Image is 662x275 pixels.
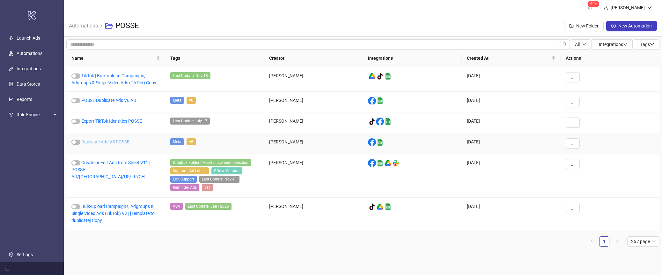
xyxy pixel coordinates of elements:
[647,5,652,10] span: down
[462,198,561,229] div: [DATE]
[170,159,251,166] span: Dropbox Folder / Asset placement detection
[571,99,575,104] span: ...
[71,160,150,179] a: Create or Edit Ads from Sheet V11 | POSSE - AU/[GEOGRAPHIC_DATA]/US/FR/CH
[17,66,41,71] a: Integrations
[105,22,113,30] span: folder-open
[68,22,99,29] a: Automations
[566,203,580,213] button: ...
[611,24,616,28] span: plus-circle
[363,50,462,67] th: Integrations
[633,39,659,50] button: Tagsdown
[170,184,199,191] span: Reminder Ads
[608,4,647,11] div: [PERSON_NAME]
[575,42,580,47] span: All
[17,97,32,102] a: Reports
[264,198,363,229] div: [PERSON_NAME]
[591,39,633,50] button: Integrationsdown
[586,236,597,247] li: Previous Page
[17,81,40,87] a: Data Stores
[170,176,197,183] span: Edit Support
[17,108,52,121] span: Rule Engine
[202,184,213,191] span: v11
[71,55,155,62] span: Name
[462,67,561,92] div: [DATE]
[586,236,597,247] button: left
[462,50,561,67] th: Created At
[599,237,609,246] a: 1
[115,21,139,31] h3: POSSE
[185,203,232,210] span: Last Update: Jan - 2025
[81,139,129,144] a: Duplicate Ads V5 POSSE
[588,1,599,7] sup: 1558
[571,120,575,125] span: ...
[623,42,628,47] span: down
[571,205,575,210] span: ...
[627,236,659,247] div: Page Size
[187,97,196,104] span: v6
[9,112,13,117] span: fork
[566,97,580,107] button: ...
[563,42,567,47] span: search
[571,75,575,80] span: ...
[462,92,561,112] div: [DATE]
[170,203,183,210] span: VSA
[566,72,580,82] button: ...
[612,236,622,247] button: right
[606,21,657,31] button: New Automation
[570,39,591,50] button: Alldown
[264,154,363,198] div: [PERSON_NAME]
[618,23,652,28] span: New Automation
[462,112,561,133] div: [DATE]
[566,159,580,169] button: ...
[599,42,628,47] span: Integrations
[564,21,604,31] button: New Folder
[170,97,184,104] span: Meta
[604,5,608,10] span: user
[199,176,239,183] span: Last Update: Nov-11
[264,50,363,67] th: Creator
[569,24,574,28] span: folder-add
[615,239,619,243] span: right
[467,55,550,62] span: Created At
[170,138,184,145] span: Meta
[264,92,363,112] div: [PERSON_NAME]
[170,167,209,174] span: Supports Ad Labels
[66,50,165,67] th: Name
[5,266,10,271] span: menu-fold
[17,35,40,41] a: Launch Ads
[17,252,33,257] a: Settings
[566,138,580,149] button: ...
[165,50,264,67] th: Tags
[264,133,363,154] div: [PERSON_NAME]
[650,42,654,47] span: down
[264,112,363,133] div: [PERSON_NAME]
[612,236,622,247] li: Next Page
[211,167,242,174] span: GDrive Support
[640,42,654,47] span: Tags
[631,237,656,246] span: 25 / page
[17,51,42,56] a: Automations
[590,239,593,243] span: left
[462,133,561,154] div: [DATE]
[170,118,210,125] span: Last Update July-17
[582,42,586,46] span: down
[71,204,155,223] a: Bulk-upload Campaigns, Adgroups & Single Video Ads (TikTok) V2 | [Template to duplicate] Copy
[81,118,142,124] a: Export TikTok Identities POSSE
[71,73,156,85] a: TikTok | Bulk-upload Campaigns, Adgroups & Single Video Ads (TikTok) Copy
[264,67,363,92] div: [PERSON_NAME]
[170,72,210,79] span: Last Update: Nov-18
[462,154,561,198] div: [DATE]
[576,23,599,28] span: New Folder
[571,162,575,167] span: ...
[187,138,196,145] span: v5
[100,16,103,36] li: /
[588,5,592,10] span: bell
[81,98,136,103] a: POSSE Duplicate Ads V6 AU
[571,141,575,146] span: ...
[566,118,580,128] button: ...
[561,50,659,67] th: Actions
